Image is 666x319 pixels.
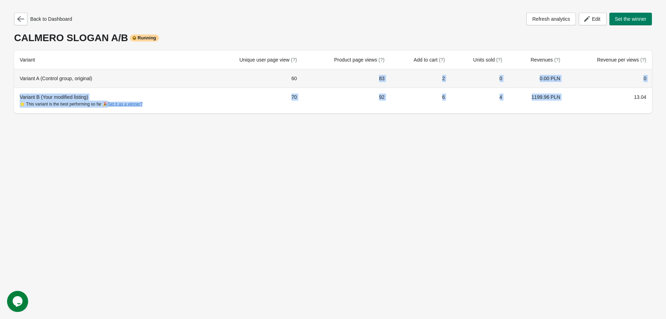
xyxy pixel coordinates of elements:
th: Variant [14,51,205,69]
span: Refresh analytics [532,16,570,22]
div: CALMERO SLOGAN A/B [14,32,652,44]
span: Set the winner [615,16,647,22]
span: (?) [554,57,560,63]
td: 6 [390,88,451,113]
div: Variant B (Your modified listing) [20,94,199,108]
td: 92 [303,88,390,113]
td: 13.04 [566,88,652,113]
iframe: chat widget [7,291,30,312]
td: 0 [451,69,508,88]
span: (?) [439,57,445,63]
span: (?) [379,57,385,63]
span: Revenues [531,57,560,63]
span: Units sold [473,57,502,63]
td: 60 [205,69,303,88]
span: Edit [592,16,600,22]
span: (?) [496,57,502,63]
span: (?) [291,57,297,63]
td: 83 [303,69,390,88]
span: Unique user page view [239,57,297,63]
td: 0 [566,69,652,88]
td: 4 [451,88,508,113]
button: Edit [579,13,606,25]
td: 0.00 PLN [508,69,566,88]
span: Add to cart [414,57,445,63]
span: Product page views [334,57,385,63]
button: Set it as a winner? [108,102,143,107]
td: 1199.96 PLN [508,88,566,113]
div: Variant A (Control group, original) [20,75,199,82]
div: Running [130,34,159,42]
td: 2 [390,69,451,88]
button: Refresh analytics [526,13,576,25]
span: Revenue per views [597,57,646,63]
td: 70 [205,88,303,113]
div: Back to Dashboard [14,13,72,25]
span: (?) [640,57,646,63]
div: ⭐ This variant is the best performing so far 🎉 [20,101,199,108]
button: Set the winner [609,13,652,25]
